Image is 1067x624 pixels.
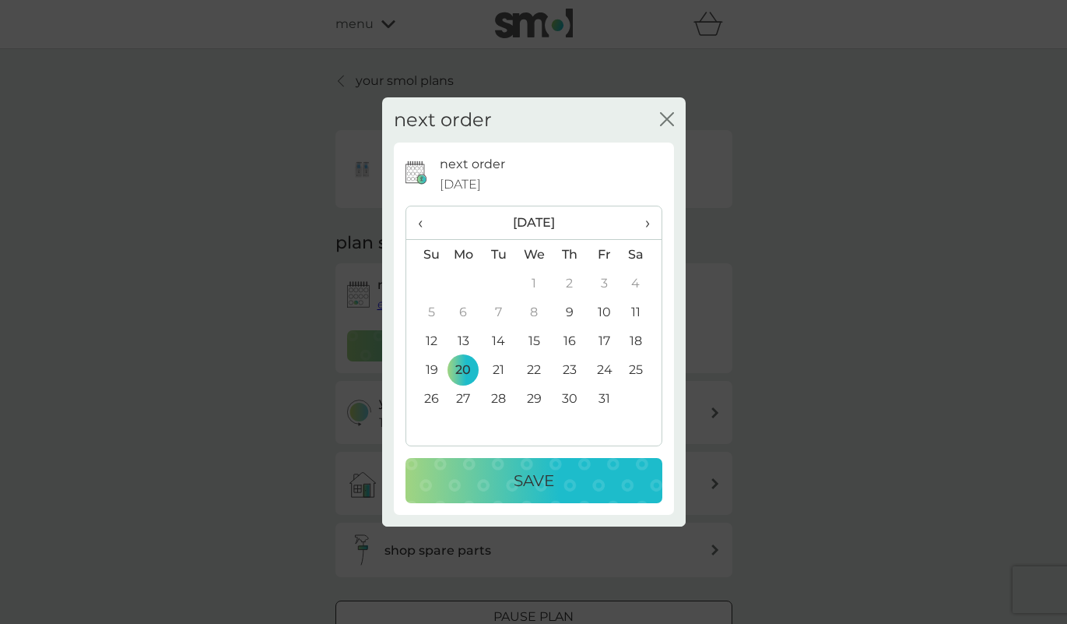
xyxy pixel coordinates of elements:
[514,468,554,493] p: Save
[406,240,446,270] th: Su
[622,240,661,270] th: Sa
[446,206,623,240] th: [DATE]
[418,206,434,239] span: ‹
[587,240,622,270] th: Fr
[516,240,552,270] th: We
[587,384,622,413] td: 31
[552,384,587,413] td: 30
[406,384,446,413] td: 26
[622,298,661,326] td: 11
[516,269,552,298] td: 1
[622,326,661,355] td: 18
[394,109,492,132] h2: next order
[440,154,505,175] p: next order
[406,326,446,355] td: 12
[660,112,674,129] button: close
[516,326,552,355] td: 15
[405,458,662,503] button: Save
[446,298,482,326] td: 6
[481,355,516,384] td: 21
[446,384,482,413] td: 27
[552,240,587,270] th: Th
[622,355,661,384] td: 25
[440,175,481,195] span: [DATE]
[587,355,622,384] td: 24
[516,355,552,384] td: 22
[481,240,516,270] th: Tu
[622,269,661,298] td: 4
[634,206,649,239] span: ›
[552,355,587,384] td: 23
[481,326,516,355] td: 14
[552,298,587,326] td: 9
[552,326,587,355] td: 16
[516,384,552,413] td: 29
[587,326,622,355] td: 17
[552,269,587,298] td: 2
[406,298,446,326] td: 5
[446,240,482,270] th: Mo
[406,355,446,384] td: 19
[587,298,622,326] td: 10
[516,298,552,326] td: 8
[587,269,622,298] td: 3
[481,298,516,326] td: 7
[446,355,482,384] td: 20
[481,384,516,413] td: 28
[446,326,482,355] td: 13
